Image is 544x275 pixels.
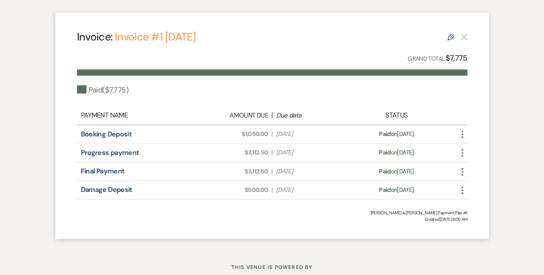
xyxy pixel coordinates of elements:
span: Paid [379,186,390,194]
a: Progress payment [81,148,139,157]
span: Created: [DATE] 8:06 AM [77,216,467,222]
div: on [DATE] [348,167,444,176]
div: [PERSON_NAME] & [PERSON_NAME] Payment Plan #1 [77,210,467,216]
span: $3,112.50 [200,167,268,176]
p: Grand Total: [408,52,467,65]
div: on [DATE] [348,130,444,139]
span: [DATE] [276,185,344,195]
a: Invoice #1 [DATE] [115,30,196,44]
div: Payment Name [81,110,196,121]
a: Booking Deposit [81,130,132,139]
div: Status [348,110,444,121]
span: $1,050.00 [200,130,268,139]
div: | [196,110,349,121]
span: Paid [379,130,390,138]
span: [DATE] [276,167,344,176]
div: Paid ( $7,775 ) [77,84,129,96]
div: on [DATE] [348,148,444,157]
span: $3,112.50 [200,148,268,157]
h4: Invoice: [77,29,196,44]
div: Amount Due [200,111,268,121]
a: Final Payment [81,167,125,176]
span: Paid [379,148,390,156]
span: $500.00 [200,185,268,195]
button: This payment plan cannot be deleted because it contains links that have been paid through Weven’s... [461,33,467,40]
div: Due date [276,111,344,121]
span: [DATE] [276,130,344,139]
strong: $7,775 [445,53,467,63]
a: Damage Deposit [81,185,132,194]
div: on [DATE] [348,185,444,195]
span: [DATE] [276,148,344,157]
span: Paid [379,167,390,175]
